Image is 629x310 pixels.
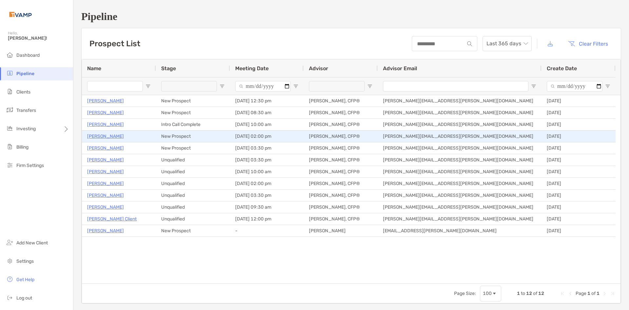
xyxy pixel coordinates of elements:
[156,154,230,166] div: Unqualified
[378,190,542,201] div: [PERSON_NAME][EMAIL_ADDRESS][PERSON_NAME][DOMAIN_NAME]
[156,142,230,154] div: New Prospect
[230,131,304,142] div: [DATE] 02:00 pm
[378,225,542,237] div: [EMAIL_ADDRESS][PERSON_NAME][DOMAIN_NAME]
[156,178,230,189] div: Unqualified
[378,95,542,107] div: [PERSON_NAME][EMAIL_ADDRESS][PERSON_NAME][DOMAIN_NAME]
[16,258,34,264] span: Settings
[87,120,124,129] a: [PERSON_NAME]
[483,291,492,296] div: 100
[517,291,520,296] span: 1
[230,201,304,213] div: [DATE] 09:30 am
[597,291,600,296] span: 1
[542,190,616,201] div: [DATE]
[87,81,143,92] input: Name Filter Input
[480,286,501,301] div: Page Size
[87,132,124,140] a: [PERSON_NAME]
[219,84,225,89] button: Open Filter Menu
[235,65,269,72] span: Meeting Date
[531,84,536,89] button: Open Filter Menu
[16,163,44,168] span: Firm Settings
[467,41,472,46] img: input icon
[87,144,124,152] a: [PERSON_NAME]
[16,108,36,113] span: Transfers
[542,225,616,237] div: [DATE]
[145,84,151,89] button: Open Filter Menu
[87,191,124,199] a: [PERSON_NAME]
[16,126,36,132] span: Investing
[230,190,304,201] div: [DATE] 03:30 pm
[304,119,378,130] div: [PERSON_NAME], CFP®
[87,97,124,105] p: [PERSON_NAME]
[542,154,616,166] div: [DATE]
[6,161,14,169] img: firm-settings icon
[156,213,230,225] div: Unqualified
[230,119,304,130] div: [DATE] 10:00 am
[304,178,378,189] div: [PERSON_NAME], CFP®
[542,178,616,189] div: [DATE]
[6,238,14,246] img: add_new_client icon
[486,36,528,51] span: Last 365 days
[542,166,616,177] div: [DATE]
[304,225,378,237] div: [PERSON_NAME]
[602,291,607,296] div: Next Page
[6,51,14,59] img: dashboard icon
[156,225,230,237] div: New Prospect
[16,71,34,76] span: Pipeline
[230,95,304,107] div: [DATE] 12:30 pm
[230,225,304,237] div: -
[304,166,378,177] div: [PERSON_NAME], CFP®
[230,142,304,154] div: [DATE] 03:30 pm
[560,291,565,296] div: First Page
[542,131,616,142] div: [DATE]
[87,156,124,164] a: [PERSON_NAME]
[383,81,528,92] input: Advisor Email Filter Input
[304,95,378,107] div: [PERSON_NAME], CFP®
[304,154,378,166] div: [PERSON_NAME], CFP®
[87,179,124,188] a: [PERSON_NAME]
[383,65,417,72] span: Advisor Email
[87,203,124,211] a: [PERSON_NAME]
[304,142,378,154] div: [PERSON_NAME], CFP®
[533,291,537,296] span: of
[16,277,34,282] span: Get Help
[87,215,137,223] p: [PERSON_NAME] Client
[156,95,230,107] div: New Prospect
[6,143,14,151] img: billing icon
[230,107,304,118] div: [DATE] 08:30 am
[6,88,14,95] img: clients icon
[6,257,14,265] img: settings icon
[8,35,69,41] span: [PERSON_NAME]!
[542,95,616,107] div: [DATE]
[156,107,230,118] div: New Prospect
[454,291,476,296] div: Page Size:
[304,201,378,213] div: [PERSON_NAME], CFP®
[6,275,14,283] img: get-help icon
[542,213,616,225] div: [DATE]
[547,81,602,92] input: Create Date Filter Input
[378,178,542,189] div: [PERSON_NAME][EMAIL_ADDRESS][PERSON_NAME][DOMAIN_NAME]
[378,107,542,118] div: [PERSON_NAME][EMAIL_ADDRESS][PERSON_NAME][DOMAIN_NAME]
[161,65,176,72] span: Stage
[542,107,616,118] div: [DATE]
[230,178,304,189] div: [DATE] 02:00 pm
[591,291,596,296] span: of
[576,291,586,296] span: Page
[542,142,616,154] div: [DATE]
[16,144,29,150] span: Billing
[304,190,378,201] div: [PERSON_NAME], CFP®
[309,65,328,72] span: Advisor
[378,166,542,177] div: [PERSON_NAME][EMAIL_ADDRESS][PERSON_NAME][DOMAIN_NAME]
[87,168,124,176] a: [PERSON_NAME]
[16,240,48,246] span: Add New Client
[378,154,542,166] div: [PERSON_NAME][EMAIL_ADDRESS][PERSON_NAME][DOMAIN_NAME]
[6,124,14,132] img: investing icon
[156,131,230,142] div: New Prospect
[230,154,304,166] div: [DATE] 03:30 pm
[538,291,544,296] span: 12
[304,107,378,118] div: [PERSON_NAME], CFP®
[156,166,230,177] div: Unqualified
